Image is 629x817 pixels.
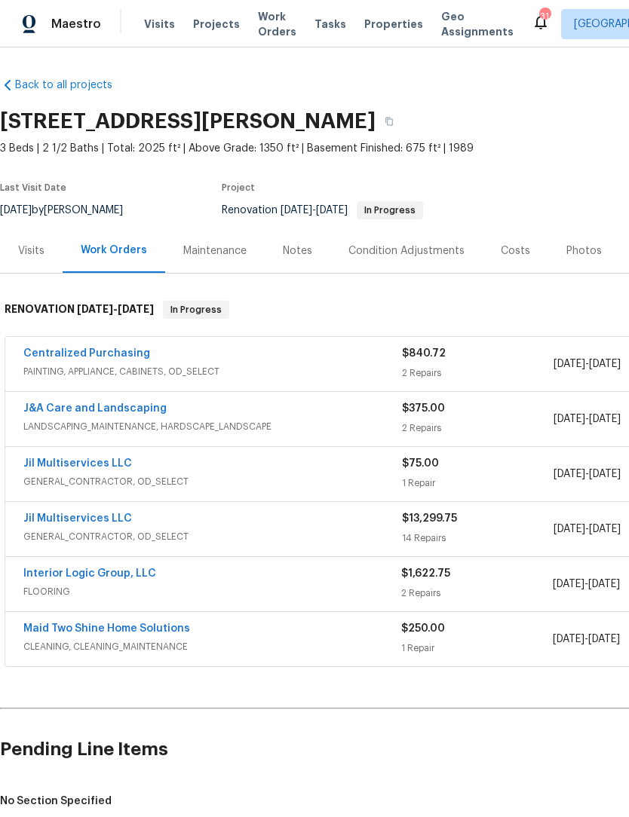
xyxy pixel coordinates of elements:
[402,476,554,491] div: 1 Repair
[5,301,154,319] h6: RENOVATION
[402,403,445,414] span: $375.00
[358,206,422,215] span: In Progress
[402,458,439,469] span: $75.00
[222,205,423,216] span: Renovation
[589,359,621,369] span: [DATE]
[401,623,445,634] span: $250.00
[118,304,154,314] span: [DATE]
[553,632,620,647] span: -
[376,108,403,135] button: Copy Address
[402,348,446,359] span: $840.72
[281,205,348,216] span: -
[539,9,550,24] div: 31
[553,634,585,644] span: [DATE]
[364,17,423,32] span: Properties
[281,205,312,216] span: [DATE]
[81,243,147,258] div: Work Orders
[23,348,150,359] a: Centralized Purchasing
[283,243,312,259] div: Notes
[51,17,101,32] span: Maestro
[258,9,296,39] span: Work Orders
[23,623,190,634] a: Maid Two Shine Home Solutions
[23,584,401,599] span: FLOORING
[589,524,621,534] span: [DATE]
[348,243,465,259] div: Condition Adjustments
[554,412,621,427] span: -
[501,243,530,259] div: Costs
[23,458,132,469] a: Jil Multiservices LLC
[588,579,620,589] span: [DATE]
[554,359,585,369] span: [DATE]
[589,469,621,479] span: [DATE]
[314,19,346,29] span: Tasks
[402,366,554,381] div: 2 Repairs
[554,414,585,424] span: [DATE]
[401,568,450,579] span: $1,622.75
[183,243,247,259] div: Maintenance
[402,531,554,546] div: 14 Repairs
[193,17,240,32] span: Projects
[553,579,585,589] span: [DATE]
[222,183,255,192] span: Project
[554,356,621,372] span: -
[18,243,44,259] div: Visits
[144,17,175,32] span: Visits
[554,469,585,479] span: [DATE]
[23,364,402,379] span: PAINTING, APPLIANCE, CABINETS, OD_SELECT
[23,419,402,434] span: LANDSCAPING_MAINTENANCE, HARDSCAPE_LANDSCAPE
[23,513,132,524] a: Jil Multiservices LLC
[441,9,514,39] span: Geo Assignments
[316,205,348,216] span: [DATE]
[401,641,552,656] div: 1 Repair
[23,474,402,489] span: GENERAL_CONTRACTOR, OD_SELECT
[23,529,402,544] span: GENERAL_CONTRACTOR, OD_SELECT
[402,421,554,436] div: 2 Repairs
[589,414,621,424] span: [DATE]
[23,403,167,414] a: J&A Care and Landscaping
[554,522,621,537] span: -
[77,304,113,314] span: [DATE]
[77,304,154,314] span: -
[553,577,620,592] span: -
[588,634,620,644] span: [DATE]
[401,586,552,601] div: 2 Repairs
[23,568,156,579] a: Interior Logic Group, LLC
[554,467,621,482] span: -
[554,524,585,534] span: [DATE]
[164,302,228,317] span: In Progress
[566,243,602,259] div: Photos
[23,639,401,654] span: CLEANING, CLEANING_MAINTENANCE
[402,513,457,524] span: $13,299.75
